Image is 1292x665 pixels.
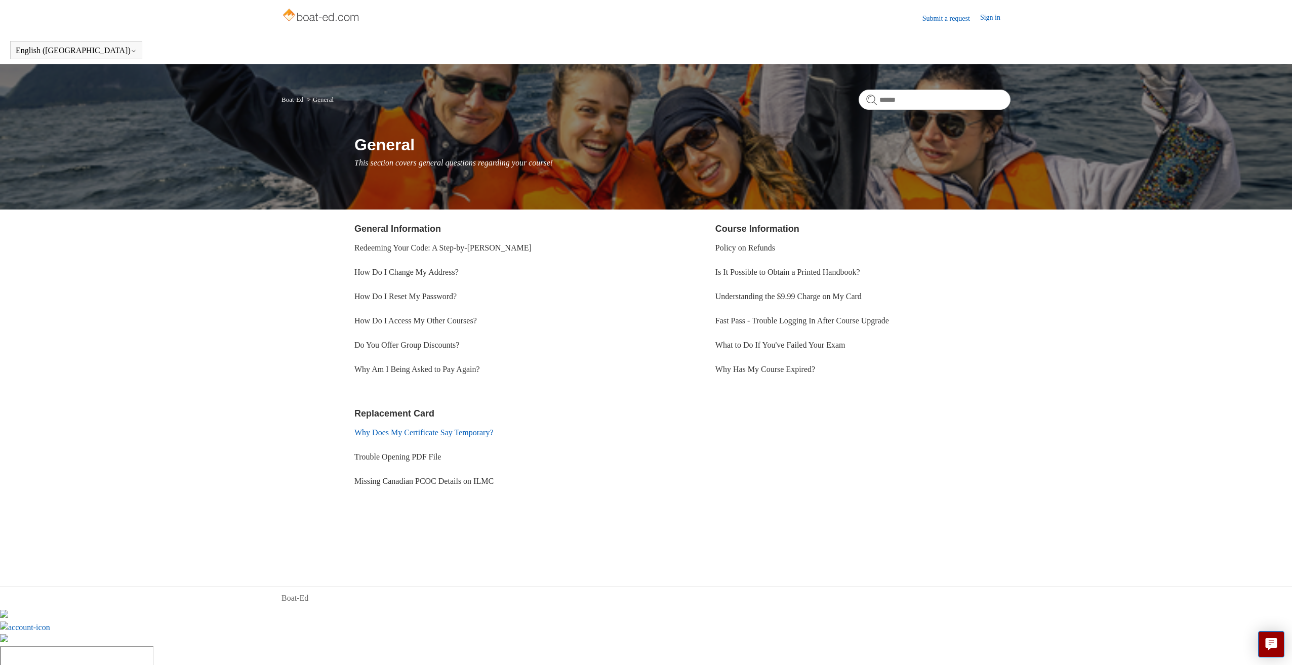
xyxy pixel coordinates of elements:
a: Boat-Ed [281,96,303,103]
a: Course Information [715,224,799,234]
a: Why Has My Course Expired? [715,365,815,373]
a: Replacement Card [354,408,434,419]
a: Redeeming Your Code: A Step-by-[PERSON_NAME] [354,243,532,252]
button: English ([GEOGRAPHIC_DATA]) [16,46,137,55]
a: General Information [354,224,441,234]
a: Submit a request [922,13,980,24]
li: Boat-Ed [281,96,305,103]
a: How Do I Reset My Password? [354,292,457,301]
a: Why Does My Certificate Say Temporary? [354,428,494,437]
a: Is It Possible to Obtain a Printed Handbook? [715,268,860,276]
p: This section covers general questions regarding your course! [354,157,1011,169]
li: General [305,96,334,103]
a: Policy on Refunds [715,243,775,252]
a: What to Do If You've Failed Your Exam [715,341,845,349]
button: Live chat [1258,631,1284,657]
a: Understanding the $9.99 Charge on My Card [715,292,862,301]
h1: General [354,133,1011,157]
a: How Do I Change My Address? [354,268,459,276]
img: Boat-Ed Help Center home page [281,6,362,26]
a: Why Am I Being Asked to Pay Again? [354,365,480,373]
a: Boat-Ed [281,592,308,604]
a: Trouble Opening PDF File [354,452,441,461]
a: Missing Canadian PCOC Details on ILMC [354,477,494,485]
input: Search [859,90,1011,110]
a: Sign in [980,12,1011,24]
a: How Do I Access My Other Courses? [354,316,477,325]
a: Do You Offer Group Discounts? [354,341,459,349]
a: Fast Pass - Trouble Logging In After Course Upgrade [715,316,889,325]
